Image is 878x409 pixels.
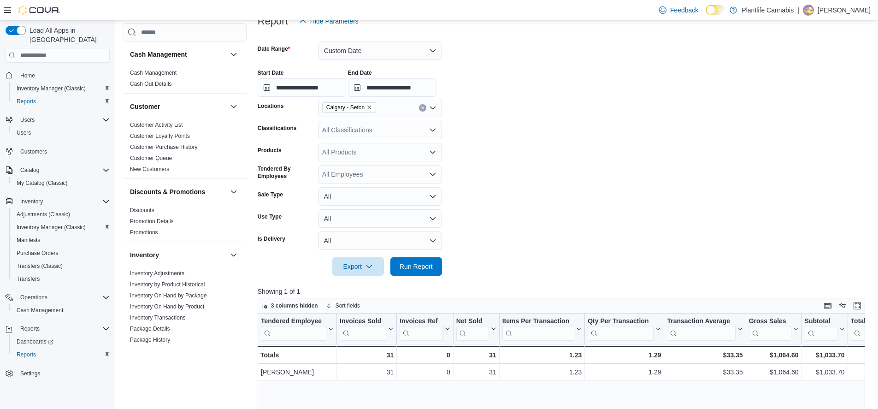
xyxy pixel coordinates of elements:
button: Tendered Employee [261,317,334,341]
button: Keyboard shortcuts [822,300,833,311]
button: 3 columns hidden [258,300,322,311]
input: Press the down key to open a popover containing a calendar. [258,78,346,97]
span: Discounts [130,207,154,214]
div: Transaction Average [667,317,735,326]
button: All [318,231,442,250]
div: $33.35 [667,350,742,361]
div: 31 [340,350,394,361]
span: Dashboards [17,338,53,345]
a: Cash Out Details [130,81,172,87]
a: Cash Management [13,305,67,316]
span: Product Expirations [130,347,178,355]
span: Users [20,116,35,124]
button: Export [332,257,384,276]
a: Inventory On Hand by Product [130,303,204,310]
a: My Catalog (Classic) [13,178,71,189]
span: My Catalog (Classic) [13,178,110,189]
div: Invoices Sold [340,317,386,341]
div: 31 [456,367,496,378]
span: Load All Apps in [GEOGRAPHIC_DATA] [26,26,110,44]
div: 1.29 [588,367,661,378]
label: Sale Type [258,191,283,198]
a: Reports [13,349,40,360]
span: Manifests [13,235,110,246]
span: Inventory Transactions [130,314,186,321]
button: Invoices Ref [400,317,450,341]
button: Purchase Orders [9,247,113,260]
p: | [797,5,799,16]
span: Hide Parameters [310,17,359,26]
span: Users [13,127,110,138]
label: Start Date [258,69,284,77]
button: Clear input [419,104,426,112]
a: Users [13,127,35,138]
h3: Customer [130,102,160,111]
span: Cash Management [13,305,110,316]
a: Customers [17,146,51,157]
a: Purchase Orders [13,248,62,259]
span: Run Report [400,262,433,271]
button: Inventory [2,195,113,208]
span: Inventory [20,198,43,205]
button: Customers [2,145,113,158]
a: Package Details [130,326,170,332]
div: Gross Sales [748,317,791,341]
button: Operations [2,291,113,304]
a: Reports [13,96,40,107]
button: Inventory Manager (Classic) [9,82,113,95]
button: Users [9,126,113,139]
div: Subtotal [804,317,837,341]
button: Catalog [2,164,113,177]
button: Catalog [17,165,43,176]
div: Inventory [123,268,247,393]
button: Discounts & Promotions [130,187,226,196]
span: Operations [20,294,47,301]
span: Customer Activity List [130,121,183,129]
span: Catalog [17,165,110,176]
div: $1,064.60 [748,367,798,378]
span: Inventory by Product Historical [130,281,205,288]
div: $1,064.60 [748,350,798,361]
button: Customer [130,102,226,111]
span: Package Details [130,325,170,332]
span: Package History [130,336,170,344]
p: Plantlife Cannabis [742,5,794,16]
span: Sort fields [336,302,360,309]
div: Invoices Sold [340,317,386,326]
div: 0 [400,350,450,361]
div: Qty Per Transaction [588,317,654,341]
button: Open list of options [429,148,436,156]
input: Dark Mode [706,5,725,15]
span: Reports [17,98,36,105]
div: Customer [123,119,247,178]
button: Enter fullscreen [852,300,863,311]
h3: Inventory [130,250,159,260]
div: Qty Per Transaction [588,317,654,326]
a: Inventory Adjustments [130,270,184,277]
span: Reports [17,323,110,334]
button: Customer [228,101,239,112]
h3: Cash Management [130,50,187,59]
button: Adjustments (Classic) [9,208,113,221]
span: Inventory [17,196,110,207]
span: Inventory Manager (Classic) [13,222,110,233]
div: 1.23 [502,350,582,361]
button: Inventory Manager (Classic) [9,221,113,234]
button: Users [2,113,113,126]
a: Manifests [13,235,44,246]
a: Package History [130,337,170,343]
div: 31 [456,350,496,361]
button: Users [17,114,38,125]
label: Use Type [258,213,282,220]
span: Operations [17,292,110,303]
h3: Report [258,16,288,27]
span: 3 columns hidden [271,302,318,309]
div: Subtotal [804,317,837,326]
a: Customer Loyalty Points [130,133,190,139]
button: Transaction Average [667,317,742,341]
span: Purchase Orders [17,249,59,257]
a: Discounts [130,207,154,213]
span: Reports [13,96,110,107]
div: 1.23 [502,367,582,378]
